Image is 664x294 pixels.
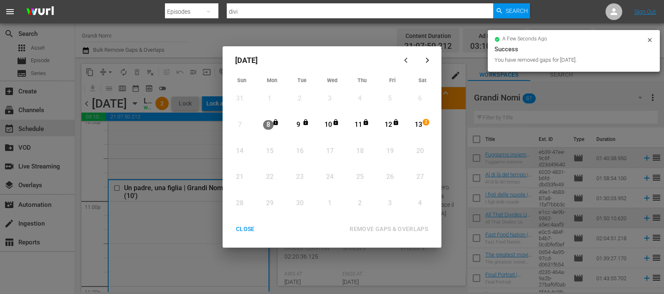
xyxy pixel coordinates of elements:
[323,120,334,130] div: 10
[355,94,365,103] div: 4
[264,199,275,208] div: 29
[355,172,365,182] div: 25
[415,172,425,182] div: 27
[294,94,305,103] div: 2
[415,199,425,208] div: 4
[385,146,395,156] div: 19
[383,120,394,130] div: 12
[293,120,304,130] div: 9
[235,146,245,156] div: 14
[327,77,337,83] span: Wed
[267,77,277,83] span: Mon
[634,8,656,15] a: Sign Out
[413,120,424,130] div: 13
[235,172,245,182] div: 21
[418,77,426,83] span: Sat
[226,221,265,237] button: CLOSE
[415,146,425,156] div: 20
[389,77,395,83] span: Fri
[263,120,274,130] div: 8
[324,199,335,208] div: 1
[494,44,653,54] div: Success
[227,50,397,70] div: [DATE]
[502,36,547,43] span: a few seconds ago
[353,120,364,130] div: 11
[324,94,335,103] div: 3
[237,77,246,83] span: Sun
[423,119,429,126] span: 2
[385,172,395,182] div: 26
[20,2,60,22] img: ans4CAIJ8jUAAAAAAAAAAAAAAAAAAAAAAAAgQb4GAAAAAAAAAAAAAAAAAAAAAAAAJMjXAAAAAAAAAAAAAAAAAAAAAAAAgAT5G...
[294,172,305,182] div: 23
[494,56,644,64] div: You have removed gaps for [DATE].
[355,199,365,208] div: 2
[506,3,528,18] span: Search
[355,146,365,156] div: 18
[229,224,261,234] div: CLOSE
[264,146,275,156] div: 15
[294,146,305,156] div: 16
[324,146,335,156] div: 17
[264,94,275,103] div: 1
[5,7,15,17] span: menu
[324,172,335,182] div: 24
[385,199,395,208] div: 3
[227,75,437,217] div: Month View
[297,77,307,83] span: Tue
[385,94,395,103] div: 5
[415,94,425,103] div: 6
[357,77,367,83] span: Thu
[235,120,245,130] div: 7
[264,172,275,182] div: 22
[235,199,245,208] div: 28
[235,94,245,103] div: 31
[294,199,305,208] div: 30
